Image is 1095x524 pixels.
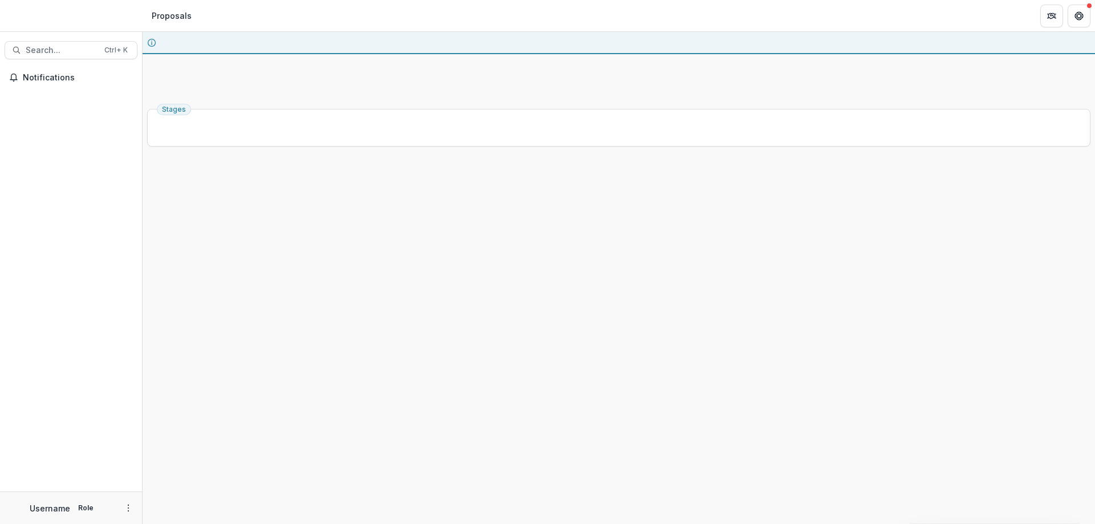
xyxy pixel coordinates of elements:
[147,7,196,24] nav: breadcrumb
[152,10,192,22] div: Proposals
[102,44,130,56] div: Ctrl + K
[5,41,137,59] button: Search...
[162,105,186,113] span: Stages
[121,501,135,515] button: More
[75,503,97,513] p: Role
[30,502,70,514] p: Username
[1040,5,1063,27] button: Partners
[23,73,133,83] span: Notifications
[1068,5,1090,27] button: Get Help
[26,46,98,55] span: Search...
[5,68,137,87] button: Notifications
